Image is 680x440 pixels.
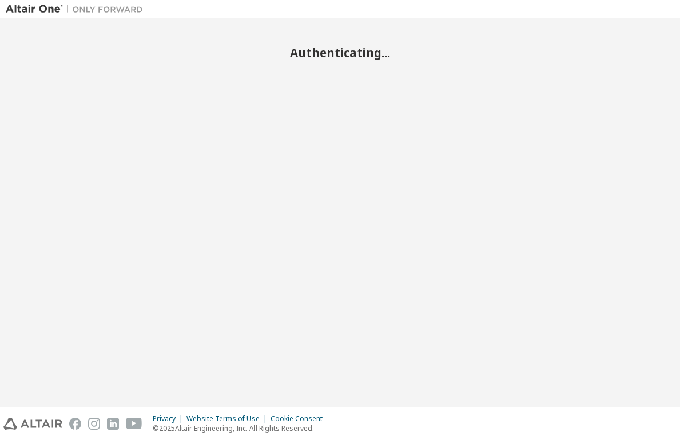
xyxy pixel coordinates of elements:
[6,3,149,15] img: Altair One
[186,414,271,423] div: Website Terms of Use
[3,418,62,430] img: altair_logo.svg
[153,423,329,433] p: © 2025 Altair Engineering, Inc. All Rights Reserved.
[88,418,100,430] img: instagram.svg
[69,418,81,430] img: facebook.svg
[271,414,329,423] div: Cookie Consent
[153,414,186,423] div: Privacy
[6,45,674,60] h2: Authenticating...
[126,418,142,430] img: youtube.svg
[107,418,119,430] img: linkedin.svg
